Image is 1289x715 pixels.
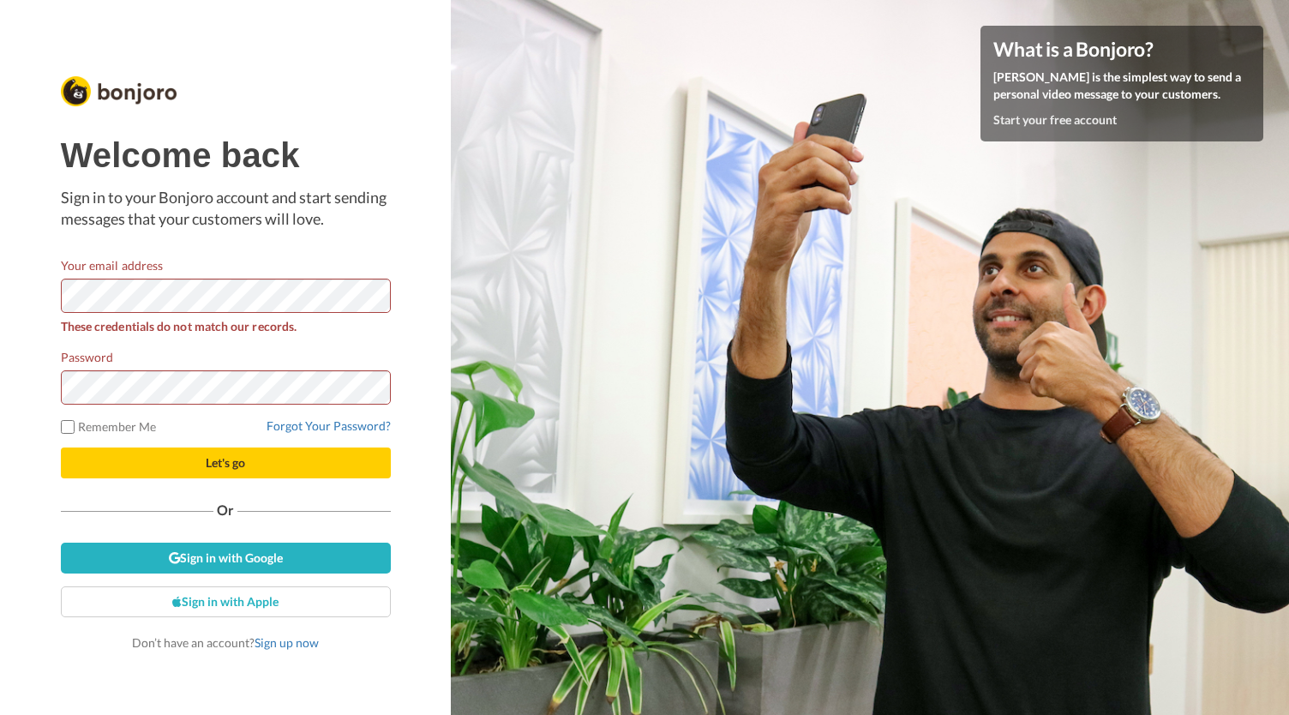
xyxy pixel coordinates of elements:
[61,187,391,231] p: Sign in to your Bonjoro account and start sending messages that your customers will love.
[61,586,391,617] a: Sign in with Apple
[267,418,391,433] a: Forgot Your Password?
[61,420,75,434] input: Remember Me
[61,256,163,274] label: Your email address
[213,504,237,516] span: Or
[61,348,114,366] label: Password
[61,136,391,174] h1: Welcome back
[993,39,1250,60] h4: What is a Bonjoro?
[61,319,297,333] strong: These credentials do not match our records.
[61,543,391,574] a: Sign in with Google
[993,69,1250,103] p: [PERSON_NAME] is the simplest way to send a personal video message to your customers.
[132,635,319,650] span: Don’t have an account?
[206,455,245,470] span: Let's go
[255,635,319,650] a: Sign up now
[61,448,391,478] button: Let's go
[61,418,157,436] label: Remember Me
[993,112,1117,127] a: Start your free account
